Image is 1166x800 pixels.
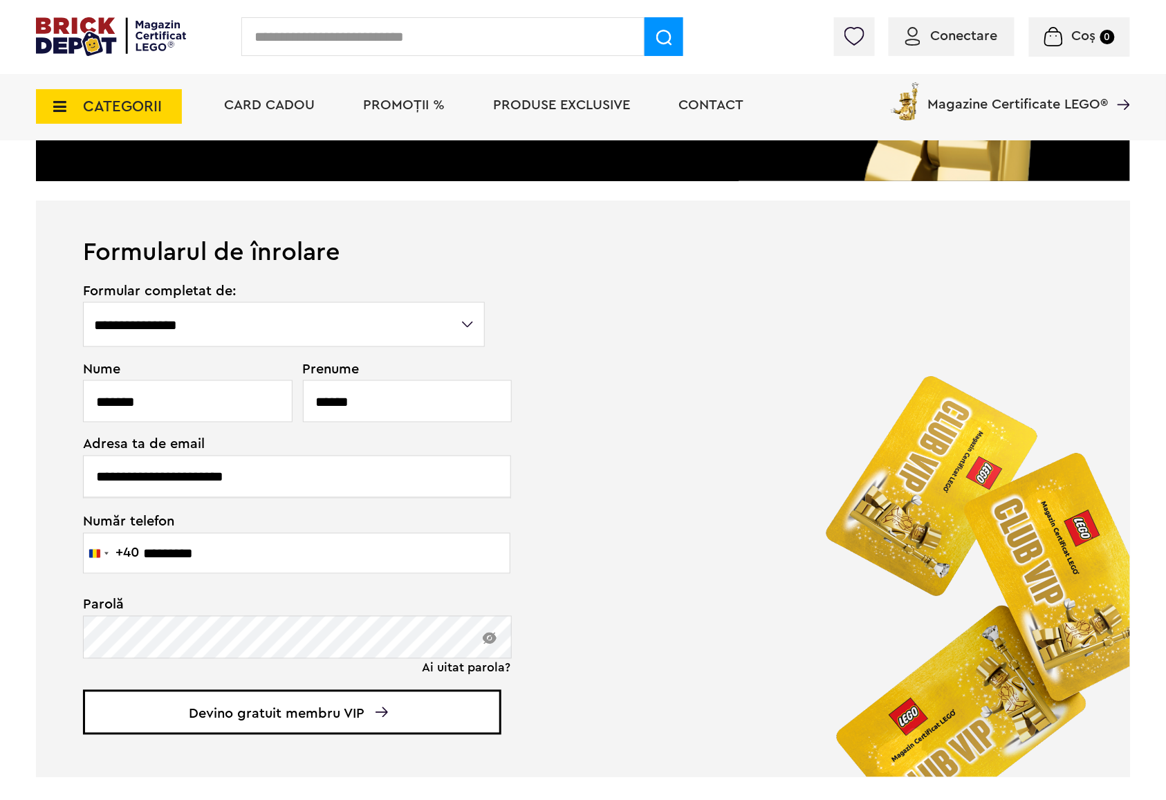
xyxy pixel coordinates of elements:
[224,98,315,112] a: Card Cadou
[83,99,162,114] span: CATEGORII
[803,353,1130,777] img: vip_page_image
[36,201,1130,265] h1: Formularul de înrolare
[83,513,486,529] span: Număr telefon
[376,707,388,718] img: Arrow%20-%20Down.svg
[83,362,285,376] span: Nume
[303,362,487,376] span: Prenume
[931,29,998,43] span: Conectare
[83,690,501,735] span: Devino gratuit membru VIP
[493,98,630,112] a: Produse exclusive
[422,661,510,675] a: Ai uitat parola?
[115,546,139,560] div: +40
[1109,80,1130,93] a: Magazine Certificate LEGO®
[905,29,998,43] a: Conectare
[928,80,1109,111] span: Magazine Certificate LEGO®
[83,438,486,452] span: Adresa ta de email
[363,98,445,112] a: PROMOȚII %
[83,598,486,612] span: Parolă
[84,534,139,573] button: Selected country
[83,284,486,298] span: Formular completat de:
[1072,29,1096,43] span: Coș
[678,98,743,112] a: Contact
[1100,30,1115,44] small: 0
